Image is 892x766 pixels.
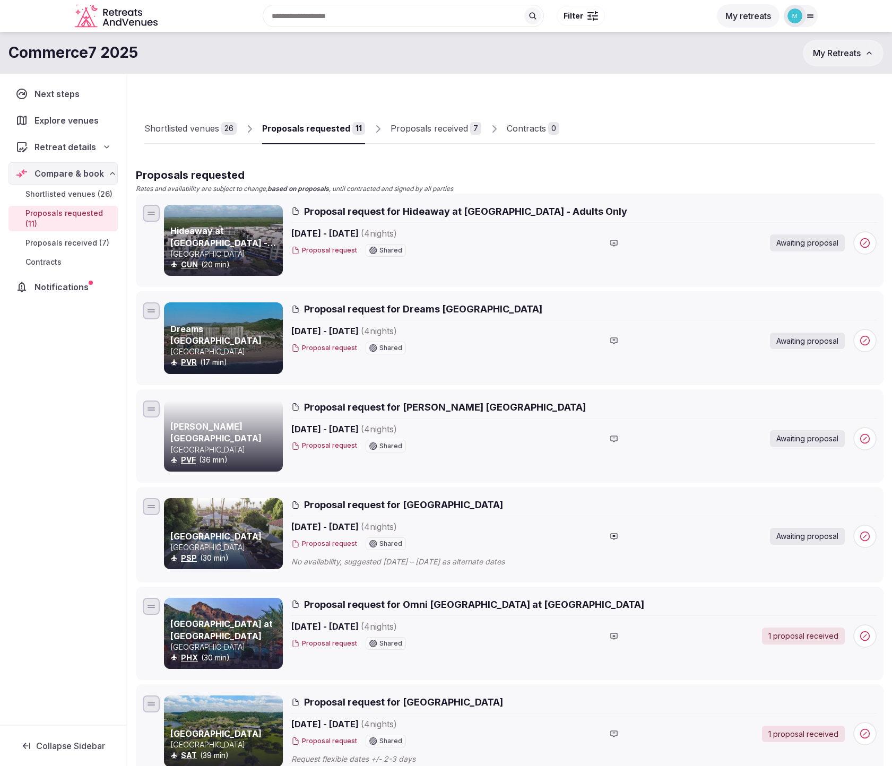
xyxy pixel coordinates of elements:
[181,652,198,663] button: PHX
[170,739,281,750] p: [GEOGRAPHIC_DATA]
[361,621,397,632] span: ( 4 night s )
[8,206,118,231] a: Proposals requested (11)
[379,541,402,547] span: Shared
[379,247,402,254] span: Shared
[170,652,281,663] div: (30 min)
[170,357,281,368] div: (17 min)
[181,259,198,270] button: CUN
[304,401,586,414] span: Proposal request for [PERSON_NAME] [GEOGRAPHIC_DATA]
[291,344,357,353] button: Proposal request
[170,642,281,652] p: [GEOGRAPHIC_DATA]
[717,11,780,21] a: My retreats
[770,430,845,447] div: Awaiting proposal
[181,553,197,562] a: PSP
[170,225,276,260] a: Hideaway at [GEOGRAPHIC_DATA] - Adults Only
[181,553,197,563] button: PSP
[136,185,884,194] p: Rates and availability are subject to change, , until contracted and signed by all parties
[291,556,526,567] span: No availability, suggested [DATE] – [DATE] as alternate dates
[770,333,845,350] div: Awaiting proposal
[181,751,197,760] a: SAT
[379,738,402,744] span: Shared
[548,122,559,135] div: 0
[803,40,884,66] button: My Retreats
[170,455,281,465] div: (36 min)
[291,423,478,436] span: [DATE] - [DATE]
[181,750,197,761] button: SAT
[291,639,357,648] button: Proposal request
[8,276,118,298] a: Notifications
[170,259,281,270] div: (20 min)
[8,255,118,269] a: Contracts
[361,228,397,239] span: ( 4 night s )
[34,141,96,153] span: Retreat details
[770,528,845,545] div: Awaiting proposal
[8,236,118,250] a: Proposals received (7)
[8,187,118,202] a: Shortlisted venues (26)
[170,619,273,641] a: [GEOGRAPHIC_DATA] at [GEOGRAPHIC_DATA]
[770,234,845,251] div: Awaiting proposal
[34,167,104,180] span: Compare & book
[221,122,237,135] div: 26
[762,628,845,645] a: 1 proposal received
[361,521,397,532] span: ( 4 night s )
[391,114,481,144] a: Proposals received7
[291,441,357,450] button: Proposal request
[181,455,196,465] button: PVF
[291,325,478,337] span: [DATE] - [DATE]
[379,640,402,647] span: Shared
[75,4,160,28] a: Visit the homepage
[75,4,160,28] svg: Retreats and Venues company logo
[304,598,644,611] span: Proposal request for Omni [GEOGRAPHIC_DATA] at [GEOGRAPHIC_DATA]
[304,498,503,511] span: Proposal request for [GEOGRAPHIC_DATA]
[25,189,112,199] span: Shortlisted venues (26)
[564,11,583,21] span: Filter
[291,246,357,255] button: Proposal request
[181,455,196,464] a: PVF
[262,114,365,144] a: Proposals requested11
[379,345,402,351] span: Shared
[262,122,350,135] div: Proposals requested
[813,48,861,58] span: My Retreats
[391,122,468,135] div: Proposals received
[291,520,478,533] span: [DATE] - [DATE]
[170,750,281,761] div: (39 min)
[170,346,281,357] p: [GEOGRAPHIC_DATA]
[181,357,197,368] button: PVR
[361,326,397,336] span: ( 4 night s )
[25,257,62,267] span: Contracts
[36,741,105,751] span: Collapse Sidebar
[170,553,281,563] div: (30 min)
[352,122,365,135] div: 11
[379,443,402,449] span: Shared
[304,695,503,709] span: Proposal request for [GEOGRAPHIC_DATA]
[717,4,780,28] button: My retreats
[361,719,397,729] span: ( 4 night s )
[170,445,281,455] p: [GEOGRAPHIC_DATA]
[291,227,478,240] span: [DATE] - [DATE]
[170,324,262,346] a: Dreams [GEOGRAPHIC_DATA]
[34,281,93,293] span: Notifications
[304,205,627,218] span: Proposal request for Hideaway at [GEOGRAPHIC_DATA] - Adults Only
[170,531,262,542] a: [GEOGRAPHIC_DATA]
[144,114,237,144] a: Shortlisted venues26
[557,6,605,26] button: Filter
[8,42,138,63] h1: Commerce7 2025
[25,238,109,248] span: Proposals received (7)
[291,539,357,549] button: Proposal request
[787,8,802,23] img: michael.ofarrell
[34,114,103,127] span: Explore venues
[507,114,559,144] a: Contracts0
[291,754,437,764] span: Request flexible dates +/- 2-3 days
[507,122,546,135] div: Contracts
[25,208,114,229] span: Proposals requested (11)
[170,249,281,259] p: [GEOGRAPHIC_DATA]
[181,653,198,662] a: PHX
[170,542,281,553] p: [GEOGRAPHIC_DATA]
[8,734,118,758] button: Collapse Sidebar
[470,122,481,135] div: 7
[170,421,262,443] a: [PERSON_NAME] [GEOGRAPHIC_DATA]
[136,168,884,182] h2: Proposals requested
[291,718,478,730] span: [DATE] - [DATE]
[762,726,845,743] a: 1 proposal received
